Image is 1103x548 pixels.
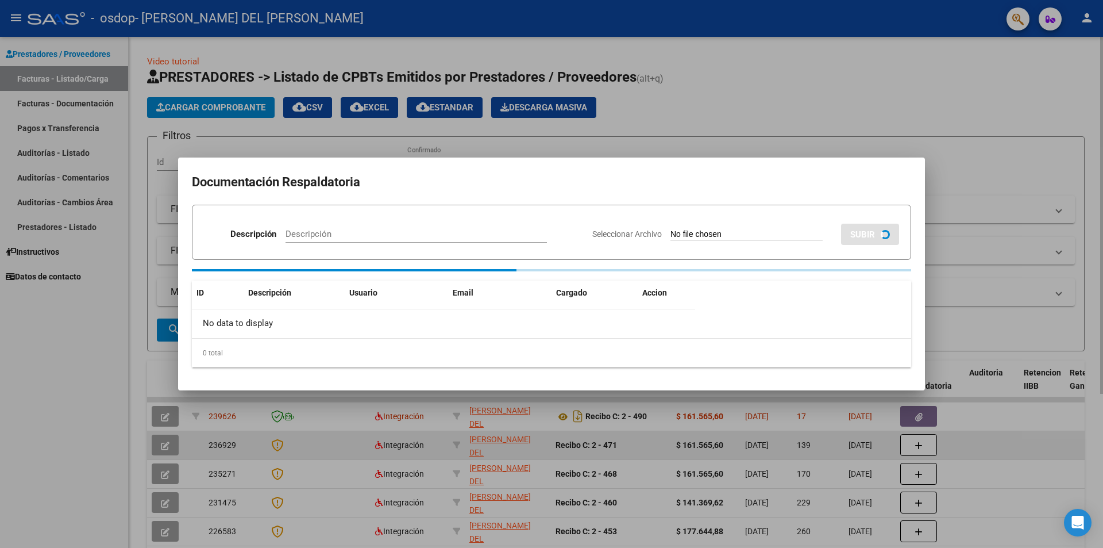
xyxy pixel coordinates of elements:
[192,171,911,193] h2: Documentación Respaldatoria
[192,281,244,305] datatable-header-cell: ID
[1064,509,1092,536] div: Open Intercom Messenger
[345,281,448,305] datatable-header-cell: Usuario
[638,281,695,305] datatable-header-cell: Accion
[453,288,473,297] span: Email
[230,228,276,241] p: Descripción
[448,281,551,305] datatable-header-cell: Email
[841,224,899,245] button: SUBIR
[556,288,587,297] span: Cargado
[248,288,291,297] span: Descripción
[850,229,875,240] span: SUBIR
[196,288,204,297] span: ID
[192,309,695,338] div: No data to display
[244,281,345,305] datatable-header-cell: Descripción
[592,229,662,239] span: Seleccionar Archivo
[192,339,911,367] div: 0 total
[349,288,377,297] span: Usuario
[551,281,638,305] datatable-header-cell: Cargado
[642,288,667,297] span: Accion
